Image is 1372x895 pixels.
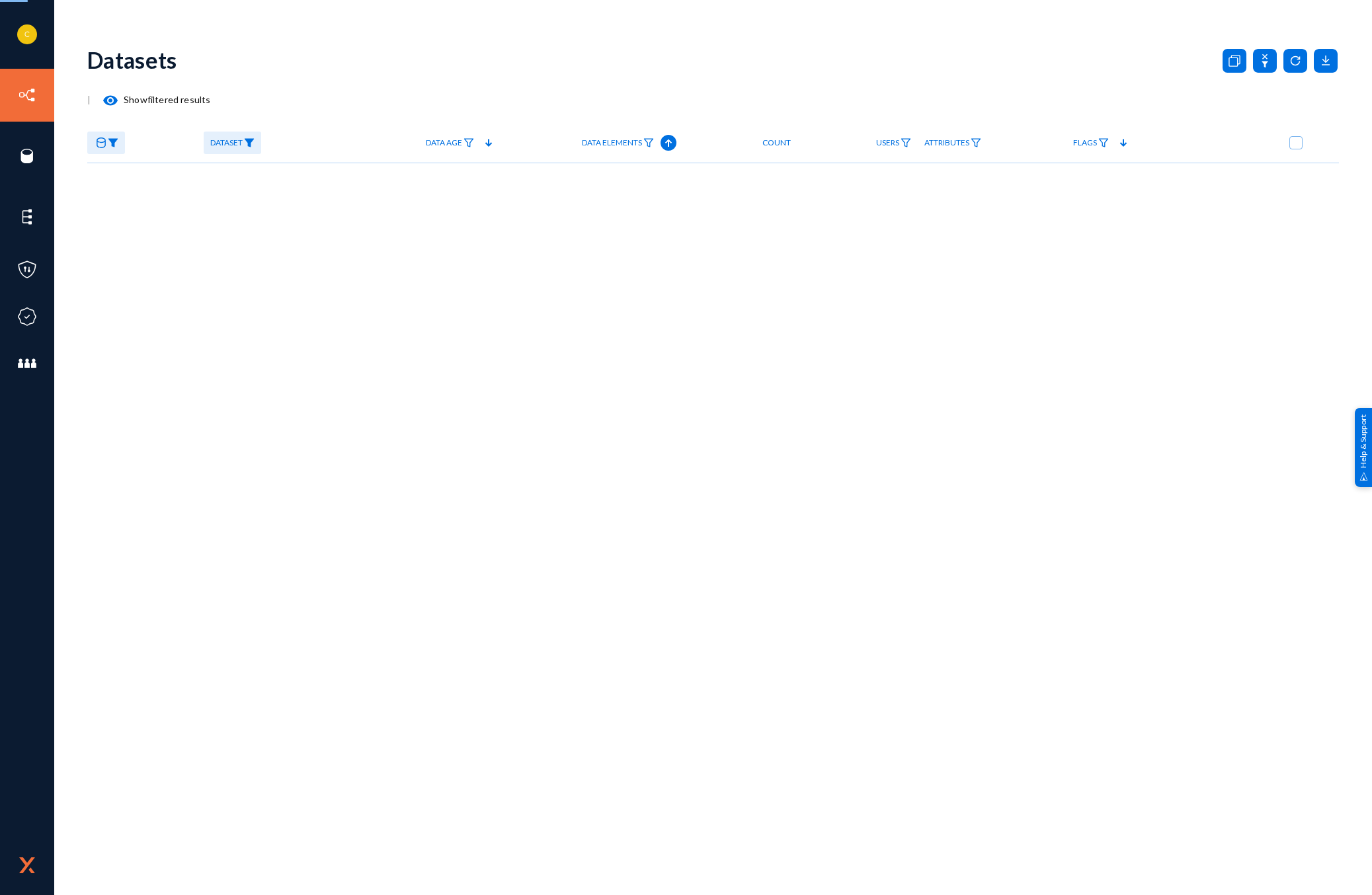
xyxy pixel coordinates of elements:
a: Flags [1067,132,1115,155]
img: icon-filter.svg [643,138,654,147]
span: Show filtered results [91,94,210,105]
img: icon-sources.svg [17,146,37,166]
div: Datasets [87,46,177,73]
span: Data Elements [582,138,642,147]
span: Data Age [426,138,462,147]
a: Data Elements [575,132,661,155]
img: icon-filter-filled.svg [244,138,255,147]
img: icon-filter.svg [1098,138,1109,147]
span: | [87,94,91,105]
span: Count [762,138,791,147]
img: icon-inventory.svg [17,85,37,105]
a: Data Age [419,132,481,155]
span: Users [876,138,899,147]
img: icon-filter.svg [971,138,981,147]
img: 1687c577c4dc085bd5ba4471514e2ea1 [17,24,37,44]
span: Dataset [210,138,243,147]
img: icon-elements.svg [17,207,37,227]
span: Flags [1073,138,1097,147]
img: icon-policies.svg [17,260,37,280]
a: Users [869,132,918,155]
img: icon-filter.svg [464,138,474,147]
a: Attributes [918,132,988,155]
img: icon-compliance.svg [17,307,37,327]
img: help_support.svg [1359,472,1368,481]
img: icon-filter.svg [901,138,911,147]
img: icon-filter-filled.svg [108,138,118,147]
mat-icon: visibility [102,93,118,108]
span: Attributes [924,138,969,147]
img: icon-members.svg [17,354,37,373]
div: Help & Support [1355,408,1372,487]
a: Dataset [204,132,261,155]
